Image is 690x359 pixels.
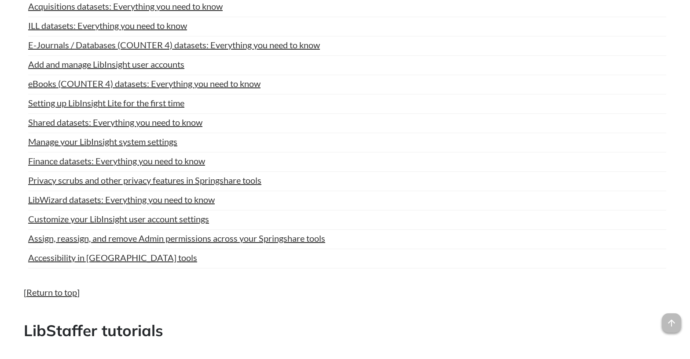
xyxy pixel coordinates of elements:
a: Add and manage LibInsight user accounts [28,58,184,71]
a: ILL datasets: Everything you need to know [28,19,187,32]
a: Privacy scrubs and other privacy features in Springshare tools [28,174,261,187]
a: Return to top [26,287,77,297]
a: E-Journals / Databases (COUNTER 4) datasets: Everything you need to know [28,38,320,51]
a: LibWizard datasets: Everything you need to know [28,193,215,206]
a: Shared datasets: Everything you need to know [28,116,202,129]
a: Setting up LibInsight Lite for the first time [28,96,184,109]
a: Manage your LibInsight system settings [28,135,177,148]
a: Finance datasets: Everything you need to know [28,154,205,167]
span: arrow_upward [662,313,681,333]
a: Accessibility in [GEOGRAPHIC_DATA] tools [28,251,197,264]
a: eBooks (COUNTER 4) datasets: Everything you need to know [28,77,261,90]
a: Assign, reassign, and remove Admin permissions across your Springshare tools [28,232,325,245]
h2: LibStaffer tutorials [24,320,666,341]
a: arrow_upward [662,314,681,325]
a: Customize your LibInsight user account settings [28,212,209,225]
p: [ ] [24,286,666,298]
